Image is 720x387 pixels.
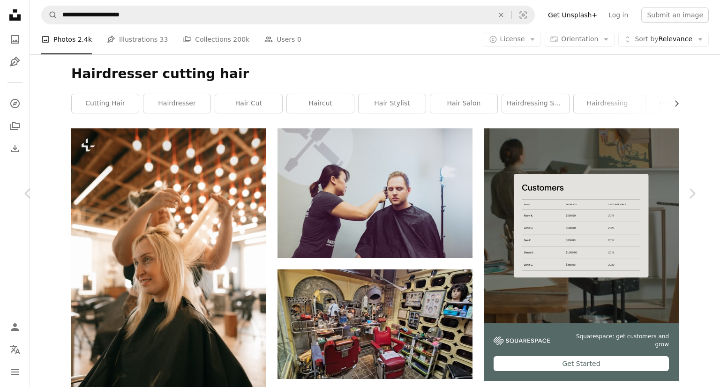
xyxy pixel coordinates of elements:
img: file-1747939376688-baf9a4a454ffimage [484,128,679,323]
a: Get Unsplash+ [542,7,603,22]
a: Photos [6,30,24,49]
form: Find visuals sitewide [41,6,535,24]
a: hairdresser [143,94,210,113]
a: Collections 200k [183,24,249,54]
a: Squarespace: get customers and growGet Started [484,128,679,381]
button: Orientation [545,32,615,47]
a: hair stylist [359,94,426,113]
a: a woman getting her hair cut in a salon [71,270,266,279]
a: cutting hair [72,94,139,113]
a: Illustrations 33 [107,24,168,54]
a: Collections [6,117,24,135]
img: file-1747939142011-51e5cc87e3c9 [494,336,550,345]
span: Sort by [635,35,658,43]
a: Users 0 [264,24,301,54]
a: hair salon [430,94,497,113]
span: 200k [233,34,249,45]
a: Log in / Sign up [6,318,24,336]
span: Squarespace: get customers and grow [561,333,669,349]
a: woman cutting man's hair [277,189,472,197]
a: hairdressing [574,94,641,113]
h1: Hairdresser cutting hair [71,66,679,82]
button: License [484,32,541,47]
button: Menu [6,363,24,381]
a: hair cutting [645,94,712,113]
button: Search Unsplash [42,6,58,24]
div: Get Started [494,356,669,371]
button: Submit an image [641,7,709,22]
button: Clear [491,6,511,24]
span: Orientation [561,35,598,43]
a: Log in [603,7,634,22]
span: 0 [297,34,301,45]
span: Relevance [635,35,692,44]
button: scroll list to the right [668,94,679,113]
a: hair cut [215,94,282,113]
a: Explore [6,94,24,113]
button: Sort byRelevance [618,32,709,47]
img: woman cutting man's hair [277,128,472,258]
a: hairdressing salon [502,94,569,113]
img: Vintage barber shop interior with red chairs and dryers [277,269,472,379]
a: Next [664,149,720,238]
span: License [500,35,525,43]
span: 33 [160,34,168,45]
a: Illustrations [6,52,24,71]
button: Language [6,340,24,359]
a: Vintage barber shop interior with red chairs and dryers [277,320,472,328]
button: Visual search [512,6,534,24]
a: haircut [287,94,354,113]
a: Download History [6,139,24,158]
